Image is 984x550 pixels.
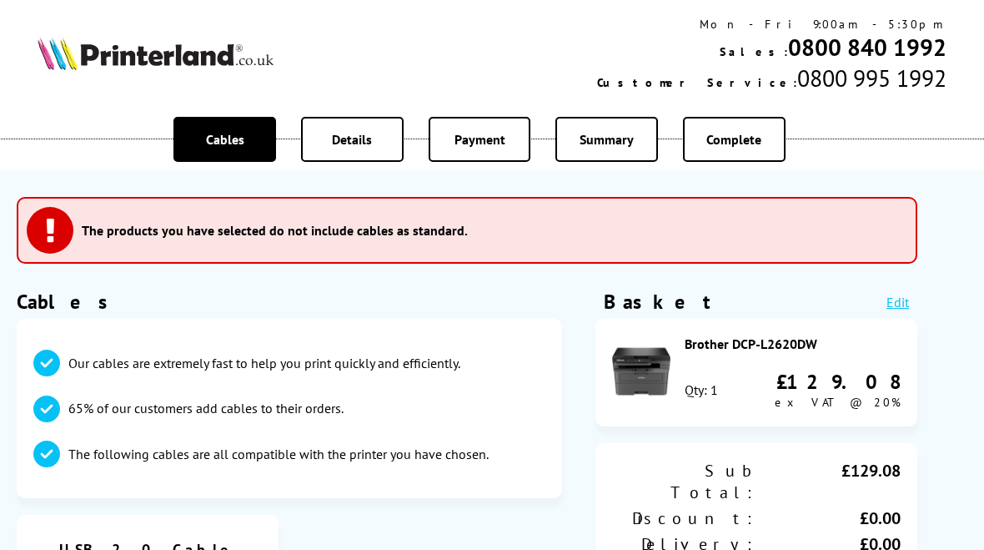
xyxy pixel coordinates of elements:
[886,294,909,310] a: Edit
[332,131,372,148] span: Details
[68,354,460,372] p: Our cables are extremely fast to help you print quickly and efficiently.
[706,131,761,148] span: Complete
[597,17,946,32] div: Mon - Fri 9:00am - 5:30pm
[82,222,468,239] h3: The products you have selected do not include cables as standard.
[597,75,797,90] span: Customer Service:
[797,63,946,93] span: 0800 995 1992
[604,289,712,315] div: Basket
[454,131,505,148] span: Payment
[775,395,901,410] span: ex VAT @ 20%
[756,507,901,529] div: £0.00
[788,32,946,63] a: 0800 840 1992
[612,460,756,503] div: Sub Total:
[38,37,274,70] img: Printerland Logo
[17,289,562,315] h1: Cables
[68,399,344,417] p: 65% of our customers add cables to their orders.
[68,445,489,463] p: The following cables are all compatible with the printer you have chosen.
[720,44,788,59] span: Sales:
[685,336,901,352] div: Brother DCP-L2620DW
[206,131,244,148] span: Cables
[612,342,670,401] img: Brother DCP-L2620DW
[775,369,901,395] div: £129.08
[685,381,718,398] div: Qty: 1
[756,460,901,503] div: £129.08
[612,507,756,529] div: Discount:
[580,131,634,148] span: Summary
